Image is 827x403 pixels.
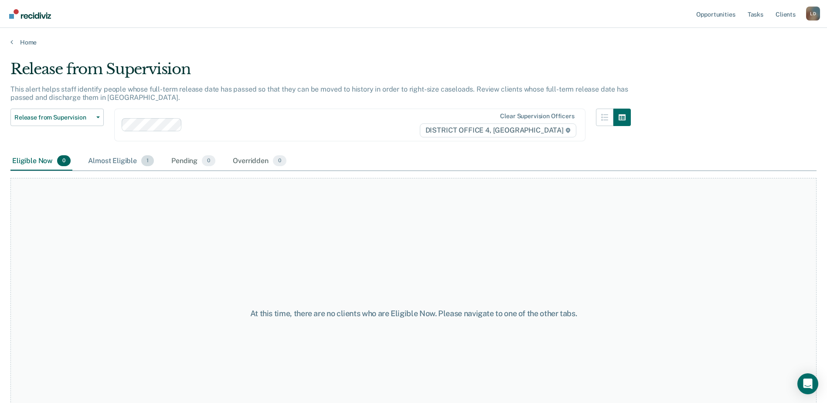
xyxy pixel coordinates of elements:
p: This alert helps staff identify people whose full-term release date has passed so that they can b... [10,85,628,102]
span: DISTRICT OFFICE 4, [GEOGRAPHIC_DATA] [420,123,576,137]
button: Release from Supervision [10,109,104,126]
div: Open Intercom Messenger [797,373,818,394]
div: Release from Supervision [10,60,631,85]
div: Overridden0 [231,152,288,171]
span: 0 [202,155,215,167]
div: At this time, there are no clients who are Eligible Now. Please navigate to one of the other tabs. [212,309,615,318]
div: Eligible Now0 [10,152,72,171]
a: Home [10,38,817,46]
span: 0 [273,155,286,167]
div: L D [806,7,820,20]
div: Almost Eligible1 [86,152,156,171]
span: 0 [57,155,71,167]
button: Profile dropdown button [806,7,820,20]
div: Clear supervision officers [500,113,574,120]
span: 1 [141,155,154,167]
img: Recidiviz [9,9,51,19]
div: Pending0 [170,152,217,171]
span: Release from Supervision [14,114,93,121]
